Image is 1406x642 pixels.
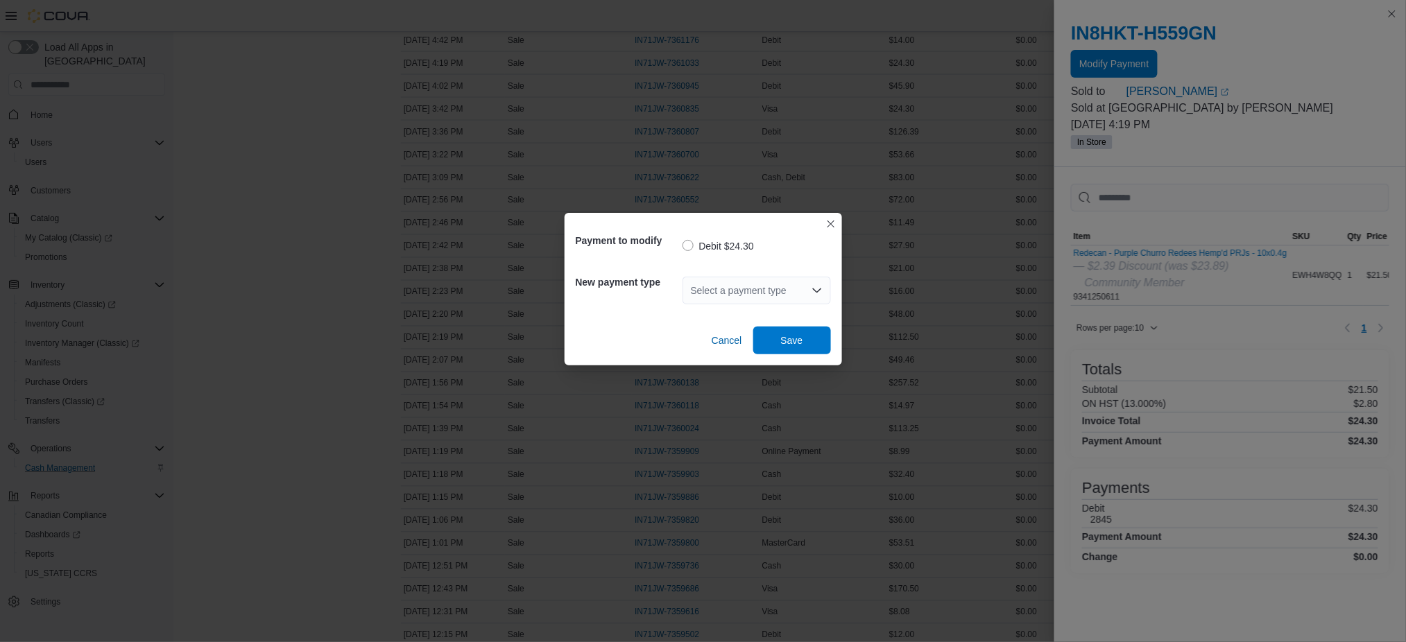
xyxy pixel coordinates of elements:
[683,238,754,254] label: Debit $24.30
[781,333,803,347] span: Save
[823,216,839,232] button: Closes this modal window
[576,268,680,296] h5: New payment type
[706,327,748,354] button: Cancel
[576,227,680,254] h5: Payment to modify
[753,327,831,354] button: Save
[712,333,742,347] span: Cancel
[691,282,692,299] input: Accessible screen reader label
[812,285,823,296] button: Open list of options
